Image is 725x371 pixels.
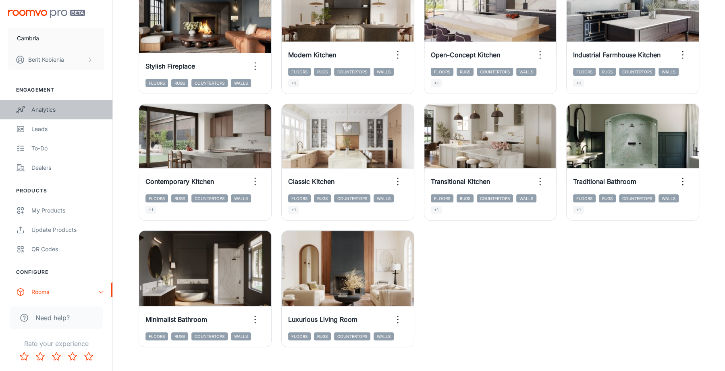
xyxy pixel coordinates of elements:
[145,332,168,340] span: Floors
[431,68,453,76] span: Floors
[145,206,156,214] span: +1
[516,68,536,76] span: Walls
[431,206,442,214] span: +1
[145,315,207,324] h6: Minimalist Bathroom
[48,348,64,365] button: Rate 3 star
[145,61,195,71] h6: Stylish Fireplace
[145,79,168,87] span: Floors
[431,194,453,202] span: Floors
[573,194,596,202] span: Floors
[573,206,584,214] span: +1
[288,177,334,186] h6: Classic Kitchen
[288,79,299,87] span: +1
[171,332,188,340] span: Rugs
[32,348,48,365] button: Rate 2 star
[619,194,655,202] span: Countertops
[35,313,70,323] span: Need help?
[288,68,311,76] span: Floors
[6,339,106,348] p: Rate your experience
[17,34,39,43] p: Cambria
[28,55,64,64] p: Berit Kobienia
[314,194,331,202] span: Rugs
[81,348,97,365] button: Rate 5 star
[334,68,370,76] span: Countertops
[573,68,596,76] span: Floors
[573,50,661,60] h6: Industrial Farmhouse Kitchen
[477,194,513,202] span: Countertops
[619,68,655,76] span: Countertops
[31,225,104,234] div: Update Products
[516,194,536,202] span: Walls
[31,144,104,153] div: To-do
[334,194,370,202] span: Countertops
[8,49,104,70] button: Berit Kobienia
[599,194,616,202] span: Rugs
[145,194,168,202] span: Floors
[374,68,394,76] span: Walls
[288,315,357,324] h6: Luxurious Living Room
[231,194,251,202] span: Walls
[431,177,490,186] h6: Transitional Kitchen
[477,68,513,76] span: Countertops
[171,194,188,202] span: Rugs
[573,177,636,186] h6: Traditional Bathroom
[288,194,311,202] span: Floors
[31,105,104,114] div: Analytics
[288,206,299,214] span: +1
[8,28,104,49] button: Cambria
[171,79,188,87] span: Rugs
[431,79,442,87] span: +1
[374,332,394,340] span: Walls
[31,245,104,254] div: QR Codes
[599,68,616,76] span: Rugs
[145,177,214,186] h6: Contemporary Kitchen
[288,50,336,60] h6: Modern Kitchen
[659,68,679,76] span: Walls
[288,332,311,340] span: Floors
[31,288,98,296] div: Rooms
[573,79,584,87] span: +1
[457,68,474,76] span: Rugs
[191,332,228,340] span: Countertops
[374,194,394,202] span: Walls
[64,348,81,365] button: Rate 4 star
[31,206,104,215] div: My Products
[16,348,32,365] button: Rate 1 star
[8,10,85,18] img: Roomvo PRO Beta
[31,125,104,133] div: Leads
[431,50,500,60] h6: Open-Concept Kitchen
[31,163,104,172] div: Dealers
[231,79,251,87] span: Walls
[314,332,331,340] span: Rugs
[457,194,474,202] span: Rugs
[191,194,228,202] span: Countertops
[191,79,228,87] span: Countertops
[231,332,251,340] span: Walls
[334,332,370,340] span: Countertops
[314,68,331,76] span: Rugs
[659,194,679,202] span: Walls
